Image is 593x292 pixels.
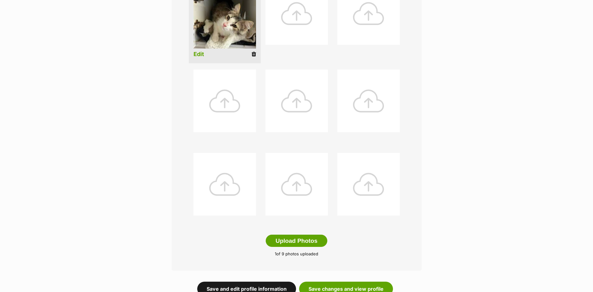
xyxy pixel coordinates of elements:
p: of 9 photos uploaded [181,251,412,257]
a: Edit [193,51,204,58]
span: 1 [275,251,276,256]
button: Upload Photos [266,235,327,247]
